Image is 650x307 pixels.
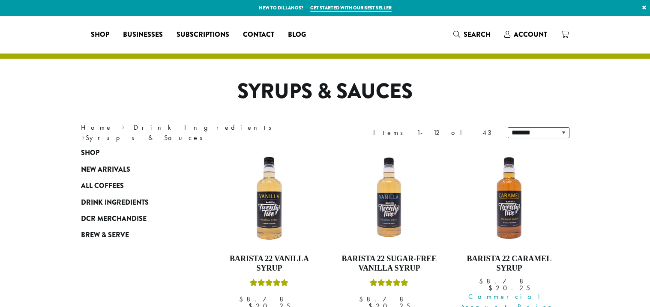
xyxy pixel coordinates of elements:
[81,211,184,227] a: DCR Merchandise
[122,119,125,133] span: ›
[81,197,149,208] span: Drink Ingredients
[479,277,486,286] span: $
[243,30,274,40] span: Contact
[488,283,530,292] bdi: 20.25
[460,254,558,273] h4: Barista 22 Caramel Syrup
[370,278,408,291] div: Rated 5.00 out of 5
[460,149,558,247] img: CARAMEL-1-300x300.png
[220,254,319,273] h4: Barista 22 Vanilla Syrup
[75,79,576,104] h1: Syrups & Sauces
[373,128,495,138] div: Items 1-12 of 43
[340,254,438,273] h4: Barista 22 Sugar-Free Vanilla Syrup
[239,295,288,304] bdi: 8.78
[91,30,109,40] span: Shop
[81,227,184,243] a: Brew & Serve
[81,145,184,161] a: Shop
[479,277,527,286] bdi: 8.78
[81,123,113,132] a: Home
[81,161,184,178] a: New Arrivals
[81,214,147,224] span: DCR Merchandise
[488,283,496,292] span: $
[177,30,229,40] span: Subscriptions
[84,28,116,42] a: Shop
[536,277,539,286] span: –
[239,295,246,304] span: $
[250,278,288,291] div: Rated 5.00 out of 5
[81,230,129,241] span: Brew & Serve
[446,27,497,42] a: Search
[359,295,407,304] bdi: 8.78
[81,164,130,175] span: New Arrivals
[134,123,277,132] a: Drink Ingredients
[81,181,124,191] span: All Coffees
[310,4,392,12] a: Get started with our best seller
[82,130,85,143] span: ›
[220,149,318,247] img: VANILLA-300x300.png
[340,149,438,247] img: SF-VANILLA-300x300.png
[416,295,419,304] span: –
[296,295,299,304] span: –
[359,295,366,304] span: $
[288,30,306,40] span: Blog
[123,30,163,40] span: Businesses
[81,178,184,194] a: All Coffees
[81,122,312,143] nav: Breadcrumb
[464,30,491,39] span: Search
[81,148,99,158] span: Shop
[514,30,547,39] span: Account
[81,194,184,210] a: Drink Ingredients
